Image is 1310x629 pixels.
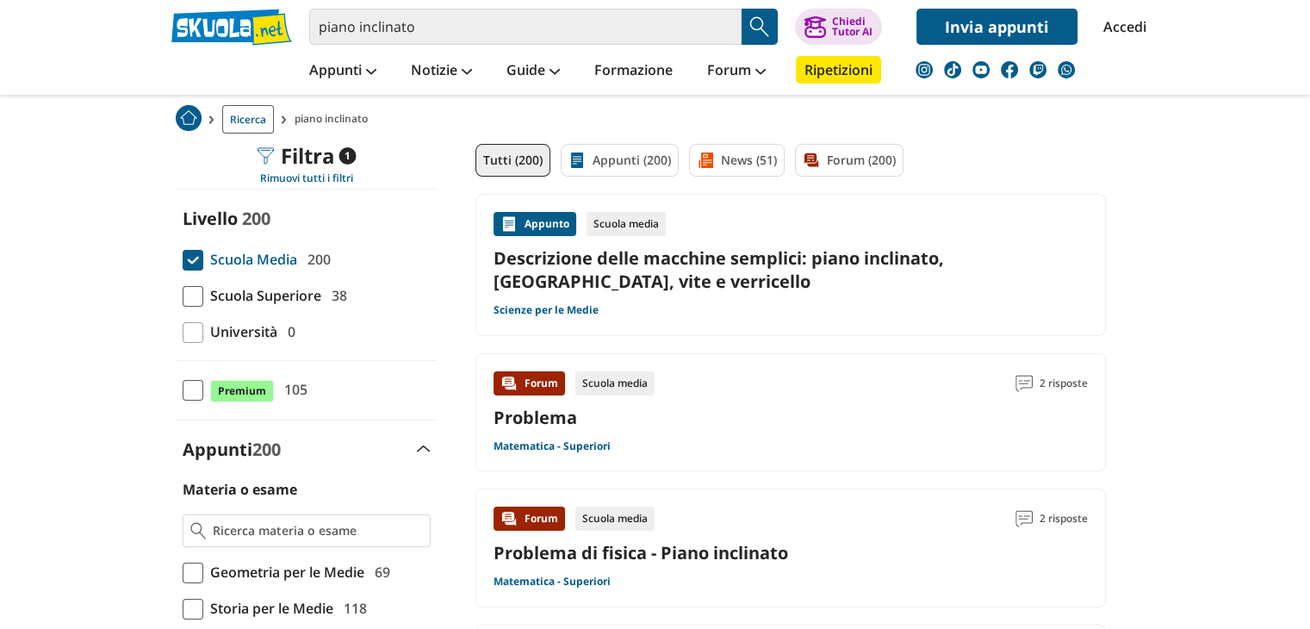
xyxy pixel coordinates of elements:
div: Forum [494,371,565,395]
img: youtube [972,61,990,78]
input: Cerca appunti, riassunti o versioni [309,9,742,45]
span: Scuola Media [203,248,297,271]
a: News (51) [689,144,785,177]
button: Search Button [742,9,778,45]
div: Filtra [257,144,356,168]
span: Università [203,321,277,343]
img: Home [176,105,202,131]
div: Rimuovi tutti i filtri [176,171,438,185]
div: Chiedi Tutor AI [831,16,872,37]
a: Matematica - Superiori [494,575,611,589]
img: Forum filtro contenuto [803,152,820,169]
a: Appunti (200) [561,144,679,177]
img: Filtra filtri mobile [257,147,274,165]
span: 200 [301,248,331,271]
span: Storia per le Medie [203,597,333,620]
span: 118 [337,597,367,620]
a: Accedi [1103,9,1139,45]
span: piano inclinato [295,105,375,134]
img: twitch [1029,61,1046,78]
a: Problema di fisica - Piano inclinato [494,541,788,564]
span: 38 [325,284,347,307]
div: Scuola media [587,212,666,236]
label: Livello [183,207,238,230]
span: 2 risposte [1040,507,1088,531]
img: tiktok [944,61,961,78]
a: Tutti (200) [475,144,550,177]
a: Problema [494,406,577,429]
img: instagram [916,61,933,78]
span: 2 risposte [1040,371,1088,395]
div: Scuola media [575,371,655,395]
a: Forum [703,56,770,87]
a: Formazione [590,56,677,87]
a: Forum (200) [795,144,903,177]
a: Guide [502,56,564,87]
span: 105 [277,378,307,401]
span: Scuola Superiore [203,284,321,307]
img: Forum contenuto [500,510,518,527]
img: facebook [1001,61,1018,78]
img: Apri e chiudi sezione [417,445,431,452]
span: 1 [338,147,356,165]
a: Scienze per le Medie [494,303,599,317]
a: Matematica - Superiori [494,439,611,453]
label: Materia o esame [183,480,297,499]
span: 0 [281,321,295,343]
button: ChiediTutor AI [795,9,882,45]
span: 200 [252,438,281,461]
label: Appunti [183,438,281,461]
img: Cerca appunti, riassunti o versioni [747,14,773,40]
img: News filtro contenuto [697,152,714,169]
a: Ricerca [222,105,274,134]
a: Appunti [305,56,381,87]
img: Commenti lettura [1015,375,1033,392]
span: 200 [242,207,270,230]
input: Ricerca materia o esame [213,522,422,539]
img: Ricerca materia o esame [190,522,207,539]
img: Appunti filtro contenuto [568,152,586,169]
span: 69 [368,561,390,583]
img: WhatsApp [1058,61,1075,78]
a: Descrizione delle macchine semplici: piano inclinato, [GEOGRAPHIC_DATA], vite e verricello [494,246,1088,293]
img: Commenti lettura [1015,510,1033,527]
a: Notizie [407,56,476,87]
div: Appunto [494,212,576,236]
img: Forum contenuto [500,375,518,392]
a: Invia appunti [916,9,1077,45]
span: Premium [210,380,274,402]
img: Appunti contenuto [500,215,518,233]
div: Forum [494,507,565,531]
a: Ripetizioni [796,56,881,84]
span: Geometria per le Medie [203,561,364,583]
a: Home [176,105,202,134]
div: Scuola media [575,507,655,531]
